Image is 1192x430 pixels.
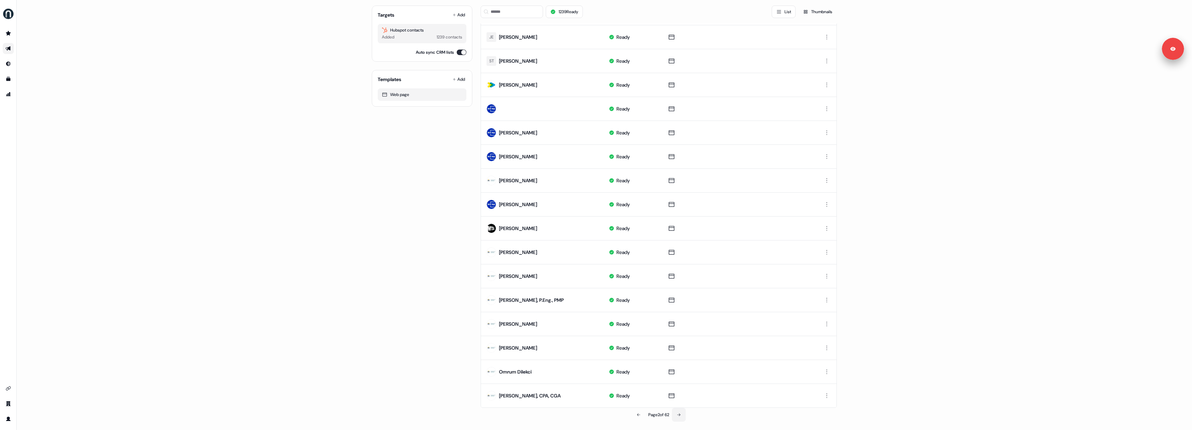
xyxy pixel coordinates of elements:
[616,129,630,136] div: Ready
[616,58,630,64] div: Ready
[772,6,796,18] button: List
[416,49,454,56] label: Auto sync CRM lists
[616,153,630,160] div: Ready
[616,368,630,375] div: Ready
[616,34,630,41] div: Ready
[3,89,14,100] a: Go to attribution
[3,383,14,394] a: Go to integrations
[3,398,14,409] a: Go to team
[499,321,537,327] div: [PERSON_NAME]
[499,225,537,232] div: [PERSON_NAME]
[499,273,537,280] div: [PERSON_NAME]
[616,321,630,327] div: Ready
[451,74,466,84] button: Add
[499,34,537,41] div: [PERSON_NAME]
[499,297,564,304] div: [PERSON_NAME], P.Eng., PMP
[616,81,630,88] div: Ready
[616,297,630,304] div: Ready
[546,6,583,18] button: 1239Ready
[499,392,561,399] div: [PERSON_NAME], CPA, CGA
[378,76,401,83] div: Templates
[616,249,630,256] div: Ready
[616,225,630,232] div: Ready
[798,6,837,18] button: Thumbnails
[616,201,630,208] div: Ready
[489,34,493,41] div: JE
[499,177,537,184] div: [PERSON_NAME]
[616,392,630,399] div: Ready
[616,273,630,280] div: Ready
[3,28,14,39] a: Go to prospects
[382,27,462,34] div: Hubspot contacts
[499,368,532,375] div: Omrum Dilekci
[616,344,630,351] div: Ready
[499,81,537,88] div: [PERSON_NAME]
[3,58,14,69] a: Go to Inbound
[3,73,14,85] a: Go to templates
[3,413,14,424] a: Go to profile
[3,43,14,54] a: Go to outbound experience
[616,105,630,112] div: Ready
[616,177,630,184] div: Ready
[499,153,537,160] div: [PERSON_NAME]
[378,11,394,18] div: Targets
[382,91,462,98] div: Web page
[451,10,466,20] button: Add
[499,249,537,256] div: [PERSON_NAME]
[382,34,394,41] div: Added
[489,58,494,64] div: ST
[499,201,537,208] div: [PERSON_NAME]
[648,411,669,418] div: Page 2 of 62
[499,344,537,351] div: [PERSON_NAME]
[499,129,537,136] div: [PERSON_NAME]
[437,34,462,41] div: 1239 contacts
[499,58,537,64] div: [PERSON_NAME]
